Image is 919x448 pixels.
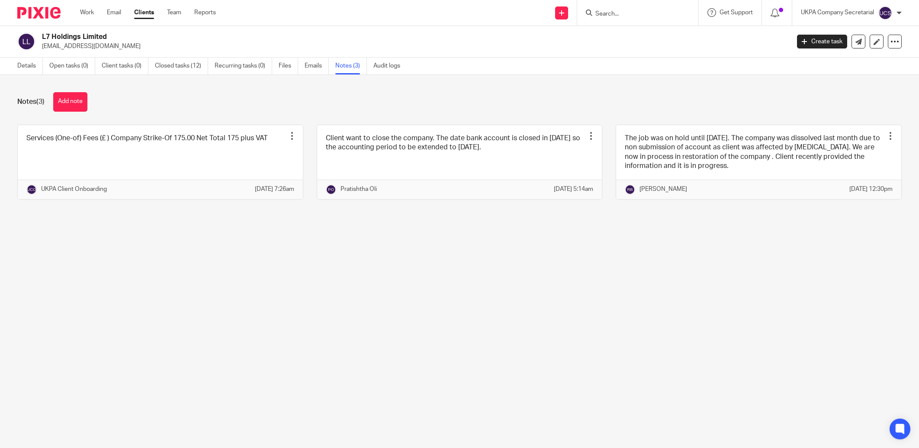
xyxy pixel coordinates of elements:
a: Email [107,8,121,17]
img: svg%3E [326,184,336,195]
a: Clients [134,8,154,17]
a: Closed tasks (12) [155,58,208,74]
p: [DATE] 7:26am [255,185,294,193]
a: Reports [194,8,216,17]
img: svg%3E [17,32,35,51]
a: Details [17,58,43,74]
img: svg%3E [26,184,37,195]
a: Team [167,8,181,17]
a: Notes (3) [335,58,367,74]
p: Pratishtha Oli [341,185,377,193]
p: UKPA Client Onboarding [41,185,107,193]
p: [DATE] 12:30pm [849,185,893,193]
a: Emails [305,58,329,74]
a: Client tasks (0) [102,58,148,74]
input: Search [594,10,672,18]
a: Work [80,8,94,17]
h2: L7 Holdings Limited [42,32,636,42]
span: (3) [36,98,45,105]
img: svg%3E [625,184,635,195]
p: [PERSON_NAME] [639,185,687,193]
span: Get Support [720,10,753,16]
a: Files [279,58,298,74]
a: Audit logs [373,58,407,74]
p: [DATE] 5:14am [554,185,593,193]
button: Add note [53,92,87,112]
p: UKPA Company Secretarial [801,8,874,17]
a: Open tasks (0) [49,58,95,74]
img: svg%3E [878,6,892,20]
img: Pixie [17,7,61,19]
a: Recurring tasks (0) [215,58,272,74]
h1: Notes [17,97,45,106]
a: Create task [797,35,847,48]
p: [EMAIL_ADDRESS][DOMAIN_NAME] [42,42,784,51]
